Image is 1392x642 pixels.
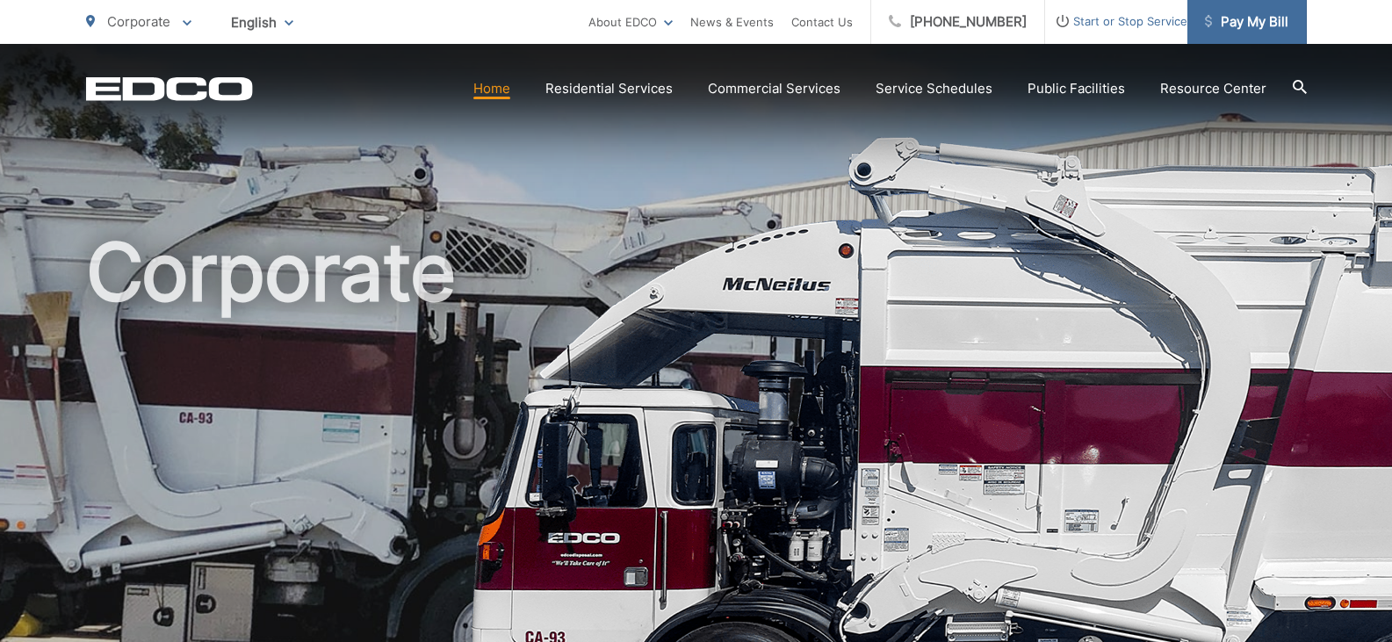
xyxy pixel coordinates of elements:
[690,11,774,32] a: News & Events
[708,78,840,99] a: Commercial Services
[86,76,253,101] a: EDCD logo. Return to the homepage.
[588,11,673,32] a: About EDCO
[218,7,307,38] span: English
[473,78,510,99] a: Home
[1205,11,1288,32] span: Pay My Bill
[107,13,170,30] span: Corporate
[545,78,673,99] a: Residential Services
[876,78,992,99] a: Service Schedules
[1160,78,1266,99] a: Resource Center
[791,11,853,32] a: Contact Us
[1028,78,1125,99] a: Public Facilities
